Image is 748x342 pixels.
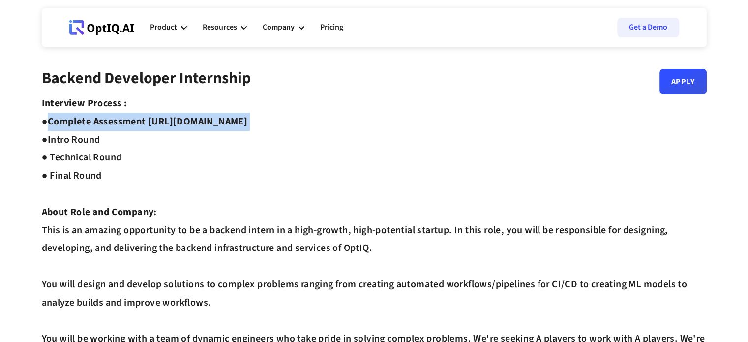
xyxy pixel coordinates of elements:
a: Webflow Homepage [69,13,134,42]
a: Pricing [320,13,343,42]
a: Apply [659,69,707,94]
strong: Backend Developer Internship [42,67,251,90]
a: Get a Demo [617,18,679,37]
strong: About Role and Company: [42,205,157,219]
div: Company [263,21,295,34]
div: Company [263,13,304,42]
div: Product [150,21,177,34]
strong: Interview Process : [42,96,127,110]
div: Resources [203,13,247,42]
div: Webflow Homepage [69,34,70,35]
div: Resources [203,21,237,34]
div: Product [150,13,187,42]
strong: Complete Assessment [URL][DOMAIN_NAME] ● [42,115,248,147]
